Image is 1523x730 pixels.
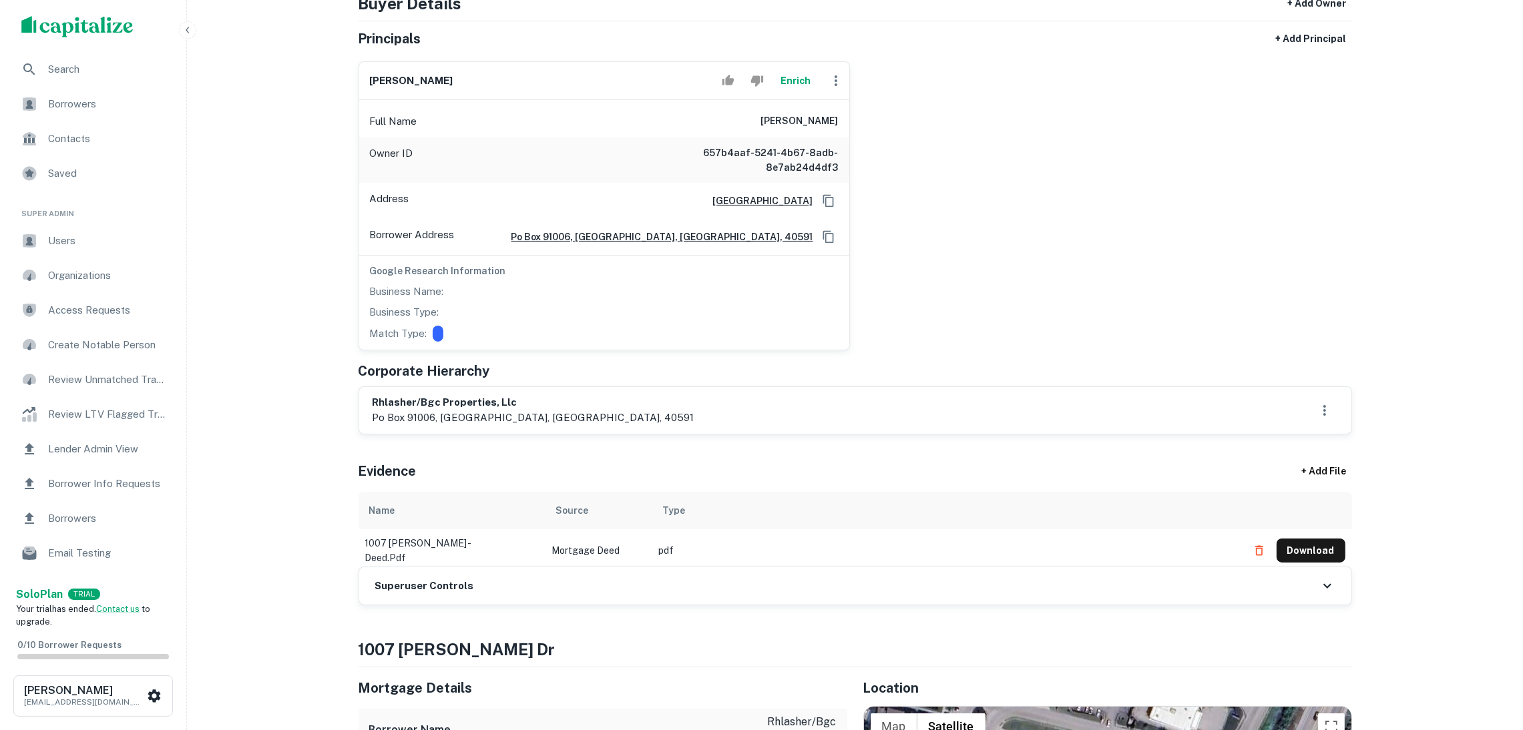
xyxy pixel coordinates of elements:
span: Review Unmatched Transactions [48,372,168,388]
div: Type [663,502,686,518]
h4: 1007 [PERSON_NAME] dr [359,637,1352,661]
td: Mortgage Deed [546,529,652,572]
button: Delete file [1247,540,1271,561]
span: Your trial has ended. to upgrade. [16,604,150,627]
button: Reject [745,67,769,94]
span: Borrower Info Requests [48,476,168,492]
a: [GEOGRAPHIC_DATA] [702,194,813,208]
strong: Solo Plan [16,588,63,601]
h5: Evidence [359,461,417,481]
p: [EMAIL_ADDRESS][DOMAIN_NAME] [24,696,144,708]
button: Enrich [775,67,817,94]
h5: Corporate Hierarchy [359,361,490,381]
span: Saved [48,165,168,181]
div: TRIAL [68,589,100,600]
span: Create Notable Person [48,337,168,353]
a: Contact us [96,604,140,614]
h6: rhlasher/bgc properties, llc [373,395,694,410]
div: Source [556,502,589,518]
h6: Google Research Information [370,264,839,278]
div: scrollable content [359,492,1352,567]
span: Review LTV Flagged Transactions [48,406,168,422]
a: Users [11,225,176,257]
a: Access Requests [11,294,176,326]
p: Business Name: [370,284,444,300]
img: capitalize-logo.png [21,16,134,37]
h5: Location [863,678,1352,698]
p: Full Name [370,113,417,129]
p: Borrower Address [370,227,455,247]
button: Download [1277,538,1345,563]
div: Name [369,502,395,518]
span: Access Requests [48,302,168,318]
a: po box 91006, [GEOGRAPHIC_DATA], [GEOGRAPHIC_DATA], 40591 [501,230,813,244]
span: Users [48,233,168,249]
span: Organizations [48,268,168,284]
span: Borrowers [48,510,168,526]
button: Copy Address [819,191,839,211]
a: Review LTV Flagged Transactions [11,398,176,430]
th: Type [652,492,1241,529]
h6: 657b4aaf-5241-4b67-8adb-8e7ab24d4df3 [678,145,839,175]
h6: [PERSON_NAME] [761,113,839,129]
p: Business Type: [370,304,439,320]
span: Contacts [48,131,168,147]
h6: Superuser Controls [375,579,474,594]
a: Organizations [11,260,176,292]
a: Email Analytics [11,572,176,604]
a: SoloPlan [16,587,63,603]
span: 0 / 10 Borrower Requests [17,640,122,650]
p: Match Type: [370,326,427,342]
iframe: Chat Widget [1456,623,1523,687]
span: Borrowers [48,96,168,112]
button: Accept [716,67,740,94]
p: Owner ID [370,145,413,175]
a: Create Notable Person [11,329,176,361]
button: [PERSON_NAME][EMAIL_ADDRESS][DOMAIN_NAME] [13,675,173,717]
button: Copy Address [819,227,839,247]
p: Address [370,191,409,211]
h5: Principals [359,29,421,49]
div: + Add File [1277,460,1371,484]
td: 1007 [PERSON_NAME] - deed.pdf [359,529,546,572]
span: Search [48,61,168,77]
span: Email Testing [48,545,168,561]
th: Source [546,492,652,529]
td: pdf [652,529,1241,572]
h6: [PERSON_NAME] [370,73,453,89]
a: Borrower Info Requests [11,468,176,500]
p: po box 91006, [GEOGRAPHIC_DATA], [GEOGRAPHIC_DATA], 40591 [373,410,694,426]
a: Contacts [11,123,176,155]
a: Email Testing [11,537,176,569]
button: + Add Principal [1271,27,1352,51]
th: Name [359,492,546,529]
h5: Mortgage Details [359,678,847,698]
a: Saved [11,157,176,190]
h6: [PERSON_NAME] [24,685,144,696]
li: Super Admin [11,192,176,225]
a: Lender Admin View [11,433,176,465]
span: Lender Admin View [48,441,168,457]
a: Borrowers [11,88,176,120]
a: Search [11,53,176,85]
a: Review Unmatched Transactions [11,364,176,396]
a: Borrowers [11,502,176,534]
